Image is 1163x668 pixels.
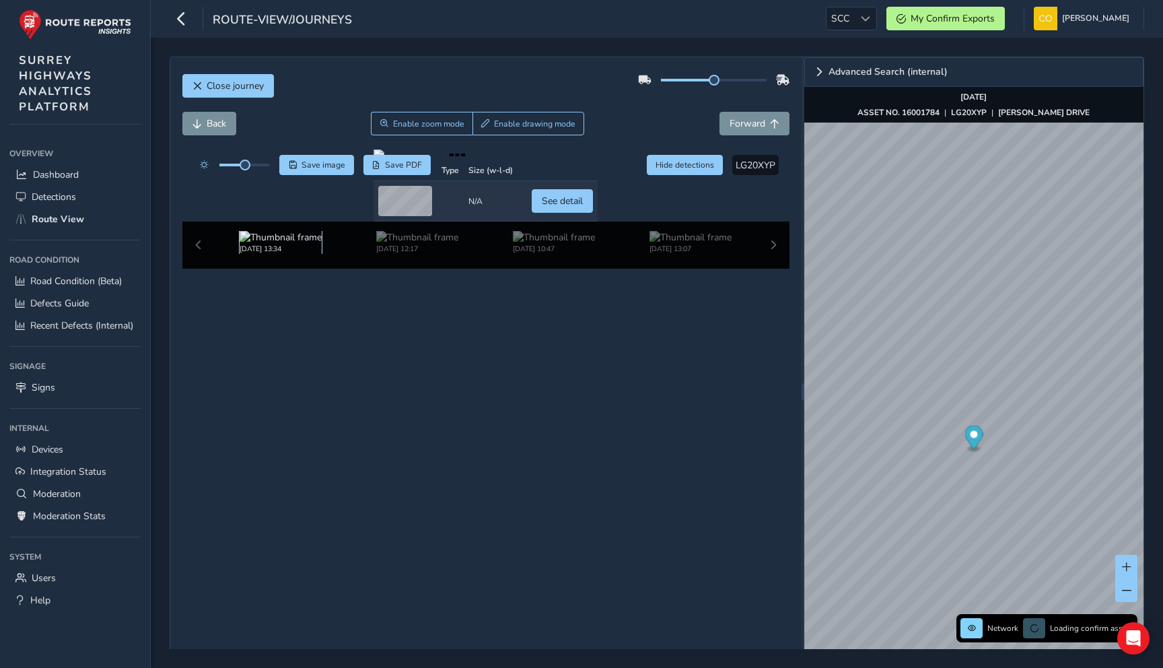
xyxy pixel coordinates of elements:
[32,191,76,203] span: Detections
[964,426,983,453] div: Map marker
[960,92,987,102] strong: [DATE]
[987,623,1018,634] span: Network
[32,213,84,226] span: Route View
[376,231,458,244] img: Thumbnail frame
[472,112,585,135] button: Draw
[9,461,141,483] a: Integration Status
[542,195,583,207] span: See detail
[302,160,345,170] span: Save image
[804,57,1143,87] a: Expand
[32,572,56,584] span: Users
[649,231,732,244] img: Thumbnail frame
[730,117,765,130] span: Forward
[9,314,141,337] a: Recent Defects (Internal)
[240,231,322,244] img: Thumbnail frame
[279,155,354,175] button: Save
[9,438,141,461] a: Devices
[385,160,422,170] span: Save PDF
[9,567,141,589] a: Users
[951,107,987,118] strong: LG20XYP
[998,107,1090,118] strong: [PERSON_NAME] DRIVE
[30,594,50,607] span: Help
[33,168,79,181] span: Dashboard
[182,112,236,135] button: Back
[33,488,81,500] span: Moderation
[532,189,593,213] button: See detail
[393,119,464,129] span: Enable zoom mode
[9,418,141,438] div: Internal
[494,119,575,129] span: Enable drawing mode
[30,465,106,478] span: Integration Status
[30,275,122,288] span: Road Condition (Beta)
[1050,623,1133,634] span: Loading confirm assets
[9,292,141,314] a: Defects Guide
[826,7,854,30] span: SCC
[9,483,141,505] a: Moderation
[9,376,141,399] a: Signs
[9,208,141,230] a: Route View
[886,7,1005,30] button: My Confirm Exports
[857,107,1090,118] div: | |
[19,53,92,114] span: SURREY HIGHWAYS ANALYTICS PLATFORM
[9,270,141,292] a: Road Condition (Beta)
[513,244,595,254] div: [DATE] 10:47
[30,319,133,332] span: Recent Defects (Internal)
[363,155,431,175] button: PDF
[9,164,141,186] a: Dashboard
[9,186,141,208] a: Detections
[213,11,352,30] span: route-view/journeys
[513,231,595,244] img: Thumbnail frame
[1117,622,1150,655] div: Open Intercom Messenger
[376,244,458,254] div: [DATE] 12:17
[829,67,948,77] span: Advanced Search (internal)
[9,505,141,527] a: Moderation Stats
[207,79,264,92] span: Close journey
[371,112,472,135] button: Zoom
[32,443,63,456] span: Devices
[649,244,732,254] div: [DATE] 13:07
[1034,7,1134,30] button: [PERSON_NAME]
[207,117,226,130] span: Back
[240,244,322,254] div: [DATE] 13:34
[911,12,995,25] span: My Confirm Exports
[1062,7,1129,30] span: [PERSON_NAME]
[19,9,131,40] img: rr logo
[647,155,724,175] button: Hide detections
[32,381,55,394] span: Signs
[9,589,141,611] a: Help
[33,510,106,523] span: Moderation Stats
[30,297,89,310] span: Defects Guide
[719,112,789,135] button: Forward
[656,160,714,170] span: Hide detections
[182,74,274,98] button: Close journey
[9,143,141,164] div: Overview
[464,181,518,222] td: N/A
[857,107,940,118] strong: ASSET NO. 16001784
[1034,7,1057,30] img: diamond-layout
[9,356,141,376] div: Signage
[9,250,141,270] div: Road Condition
[736,159,775,172] span: LG20XYP
[9,547,141,567] div: System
